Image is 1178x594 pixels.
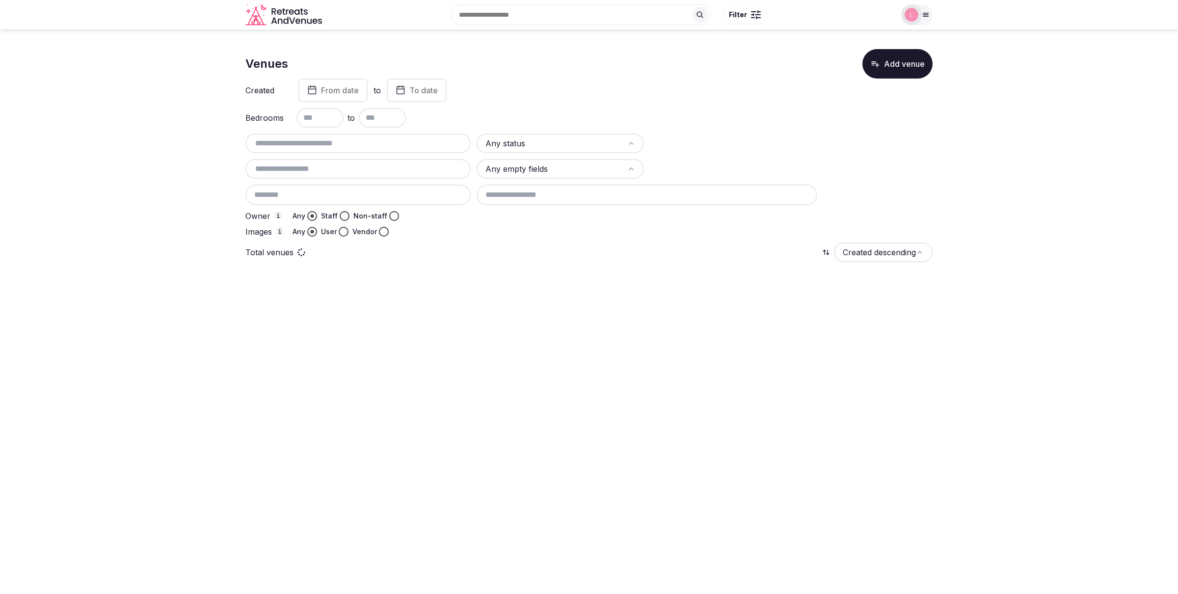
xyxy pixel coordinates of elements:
label: Bedrooms [245,114,285,122]
h1: Venues [245,55,288,72]
img: Luwam Beyin [905,8,918,22]
span: From date [321,85,359,95]
span: to [348,112,355,124]
label: to [374,85,381,96]
button: Images [276,227,284,235]
label: Any [293,227,305,237]
button: To date [387,79,447,102]
span: To date [409,85,438,95]
label: Created [245,86,285,94]
svg: Retreats and Venues company logo [245,4,324,26]
a: Visit the homepage [245,4,324,26]
label: Images [245,227,285,236]
label: Vendor [352,227,377,237]
span: Filter [729,10,747,20]
label: Staff [321,211,338,221]
p: Total venues [245,247,294,258]
button: Add venue [862,49,933,79]
label: Any [293,211,305,221]
label: Non-staff [353,211,387,221]
button: Owner [274,212,282,219]
label: User [321,227,337,237]
button: Filter [723,5,767,24]
label: Owner [245,212,285,220]
button: From date [298,79,368,102]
